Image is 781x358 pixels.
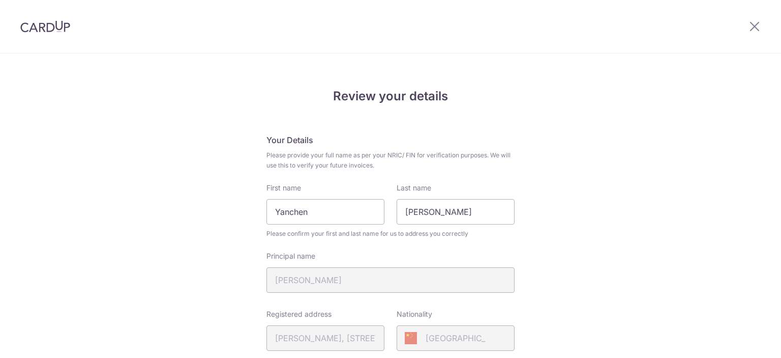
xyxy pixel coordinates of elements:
img: CardUp [20,20,70,33]
label: Nationality [397,309,432,319]
iframe: 打开一个小组件，您可以在其中找到更多信息 [718,327,771,353]
h5: Your Details [266,134,515,146]
label: Principal name [266,251,315,261]
span: Please confirm your first and last name for us to address you correctly [266,229,515,239]
label: First name [266,183,301,193]
input: Last name [397,199,515,225]
label: Last name [397,183,431,193]
h4: Review your details [266,87,515,105]
input: First Name [266,199,384,225]
label: Registered address [266,309,332,319]
span: Please provide your full name as per your NRIC/ FIN for verification purposes. We will use this t... [266,150,515,171]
